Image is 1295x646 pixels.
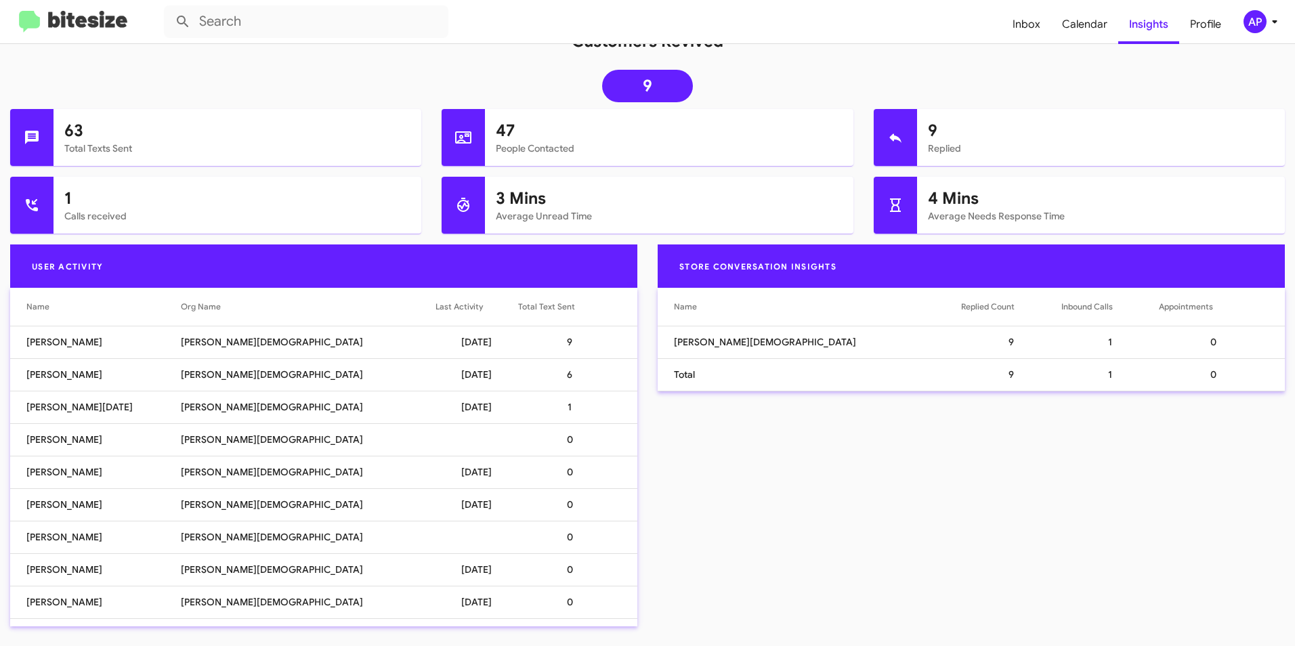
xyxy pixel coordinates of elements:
[181,456,435,488] td: [PERSON_NAME][DEMOGRAPHIC_DATA]
[961,326,1061,358] td: 9
[181,300,221,314] div: Org Name
[674,300,697,314] div: Name
[928,188,1274,209] h1: 4 Mins
[436,326,519,358] td: [DATE]
[1159,300,1269,314] div: Appointments
[1244,10,1267,33] div: AP
[181,423,435,456] td: [PERSON_NAME][DEMOGRAPHIC_DATA]
[961,300,1015,314] div: Replied Count
[436,300,483,314] div: Last Activity
[10,488,181,521] td: [PERSON_NAME]
[1159,358,1285,391] td: 0
[518,456,637,488] td: 0
[181,358,435,391] td: [PERSON_NAME][DEMOGRAPHIC_DATA]
[1159,326,1285,358] td: 0
[26,300,181,314] div: Name
[928,142,1274,155] mat-card-subtitle: Replied
[64,120,410,142] h1: 63
[928,209,1274,223] mat-card-subtitle: Average Needs Response Time
[10,586,181,618] td: [PERSON_NAME]
[518,521,637,553] td: 0
[1061,326,1159,358] td: 1
[1061,300,1159,314] div: Inbound Calls
[1051,5,1118,44] a: Calendar
[518,423,637,456] td: 0
[1061,300,1113,314] div: Inbound Calls
[64,142,410,155] mat-card-subtitle: Total Texts Sent
[1232,10,1280,33] button: AP
[10,326,181,358] td: [PERSON_NAME]
[961,300,1061,314] div: Replied Count
[436,553,519,586] td: [DATE]
[181,391,435,423] td: [PERSON_NAME][DEMOGRAPHIC_DATA]
[518,488,637,521] td: 0
[496,142,842,155] mat-card-subtitle: People Contacted
[961,358,1061,391] td: 9
[21,261,114,272] span: User Activity
[10,553,181,586] td: [PERSON_NAME]
[181,300,435,314] div: Org Name
[1118,5,1179,44] a: Insights
[26,300,49,314] div: Name
[436,358,519,391] td: [DATE]
[496,209,842,223] mat-card-subtitle: Average Unread Time
[928,120,1274,142] h1: 9
[658,326,961,358] td: [PERSON_NAME][DEMOGRAPHIC_DATA]
[164,5,448,38] input: Search
[436,391,519,423] td: [DATE]
[496,188,842,209] h1: 3 Mins
[181,521,435,553] td: [PERSON_NAME][DEMOGRAPHIC_DATA]
[1061,358,1159,391] td: 1
[518,326,637,358] td: 9
[518,300,621,314] div: Total Text Sent
[658,358,961,391] td: Total
[518,553,637,586] td: 0
[436,488,519,521] td: [DATE]
[10,391,181,423] td: [PERSON_NAME][DATE]
[518,586,637,618] td: 0
[1002,5,1051,44] a: Inbox
[674,300,961,314] div: Name
[436,586,519,618] td: [DATE]
[436,456,519,488] td: [DATE]
[518,391,637,423] td: 1
[436,300,519,314] div: Last Activity
[181,488,435,521] td: [PERSON_NAME][DEMOGRAPHIC_DATA]
[10,456,181,488] td: [PERSON_NAME]
[10,423,181,456] td: [PERSON_NAME]
[10,358,181,391] td: [PERSON_NAME]
[181,326,435,358] td: [PERSON_NAME][DEMOGRAPHIC_DATA]
[518,300,575,314] div: Total Text Sent
[1179,5,1232,44] a: Profile
[518,358,637,391] td: 6
[1159,300,1213,314] div: Appointments
[668,261,847,272] span: Store Conversation Insights
[64,209,410,223] mat-card-subtitle: Calls received
[181,553,435,586] td: [PERSON_NAME][DEMOGRAPHIC_DATA]
[10,521,181,553] td: [PERSON_NAME]
[181,586,435,618] td: [PERSON_NAME][DEMOGRAPHIC_DATA]
[496,120,842,142] h1: 47
[643,79,652,93] span: 9
[64,188,410,209] h1: 1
